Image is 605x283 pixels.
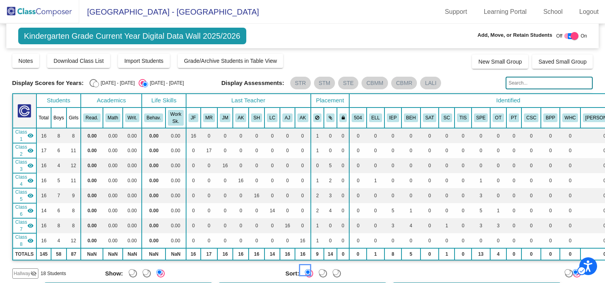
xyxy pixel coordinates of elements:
[103,203,123,218] td: 0.00
[290,77,311,89] mat-chip: STR
[103,128,123,143] td: 0.00
[233,203,249,218] td: 0
[311,203,324,218] td: 2
[144,113,163,122] button: Behav.
[233,173,249,188] td: 16
[541,143,560,158] td: 0
[311,173,324,188] td: 1
[168,110,183,126] button: Work Sk.
[81,128,103,143] td: 0.00
[506,203,522,218] td: 0
[51,158,67,173] td: 4
[142,143,166,158] td: 0.00
[36,173,51,188] td: 16
[541,128,560,143] td: 0
[560,173,580,188] td: 0
[537,6,569,18] a: School
[36,128,51,143] td: 16
[295,188,311,203] td: 0
[217,188,233,203] td: 0
[490,143,506,158] td: 0
[81,233,103,248] td: 0.00
[420,188,439,203] td: 0
[311,143,324,158] td: 1
[439,128,455,143] td: 0
[521,158,541,173] td: 0
[13,128,36,143] td: Jackie Fodor - No Class Name
[455,128,471,143] td: 0
[13,158,36,173] td: Janna Myers - No Class Name
[142,158,166,173] td: 0.00
[324,218,337,233] td: 0
[324,173,337,188] td: 2
[103,218,123,233] td: 0.00
[166,143,186,158] td: 0.00
[560,203,580,218] td: 0
[573,6,605,18] a: Logout
[349,158,367,173] td: 0
[472,158,491,173] td: 0
[560,188,580,203] td: 0
[369,113,382,122] button: ELL
[233,128,249,143] td: 0
[81,173,103,188] td: 0.00
[142,188,166,203] td: 0.00
[337,158,350,173] td: 0
[36,203,51,218] td: 14
[506,218,522,233] td: 0
[125,113,139,122] button: Writ.
[249,188,264,203] td: 16
[352,113,364,122] button: 504
[478,31,552,39] span: Add, Move, or Retain Students
[249,218,264,233] td: 0
[439,158,455,173] td: 0
[166,203,186,218] td: 0.00
[249,158,264,173] td: 0
[384,128,401,143] td: 0
[249,128,264,143] td: 0
[36,143,51,158] td: 17
[391,77,417,89] mat-chip: CBMR
[142,173,166,188] td: 0.00
[13,143,36,158] td: Megan Russell - Russell
[361,77,388,89] mat-chip: CBMM
[457,113,469,122] button: TIS
[423,113,436,122] button: SAT
[560,128,580,143] td: 0
[401,173,420,188] td: 0
[297,113,308,122] button: AK
[217,173,233,188] td: 0
[36,188,51,203] td: 16
[295,158,311,173] td: 0
[267,113,278,122] button: LC
[401,158,420,173] td: 0
[249,173,264,188] td: 0
[474,113,488,122] button: SPE
[83,113,101,122] button: Read.
[490,188,506,203] td: 0
[311,188,324,203] td: 2
[264,143,280,158] td: 0
[541,188,560,203] td: 0
[233,158,249,173] td: 0
[13,173,36,188] td: Ashleigh Kaufman - No Class Name
[13,188,36,203] td: Sarah Howells - No Class Name
[217,158,233,173] td: 16
[420,203,439,218] td: 0
[123,173,142,188] td: 0.00
[282,113,293,122] button: AJ
[67,143,81,158] td: 11
[186,218,201,233] td: 0
[324,203,337,218] td: 4
[142,128,166,143] td: 0.00
[233,143,249,158] td: 0
[166,158,186,173] td: 0.00
[311,128,324,143] td: 1
[295,128,311,143] td: 0
[384,218,401,233] td: 3
[401,203,420,218] td: 1
[490,218,506,233] td: 3
[472,173,491,188] td: 1
[123,218,142,233] td: 0.00
[201,173,217,188] td: 0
